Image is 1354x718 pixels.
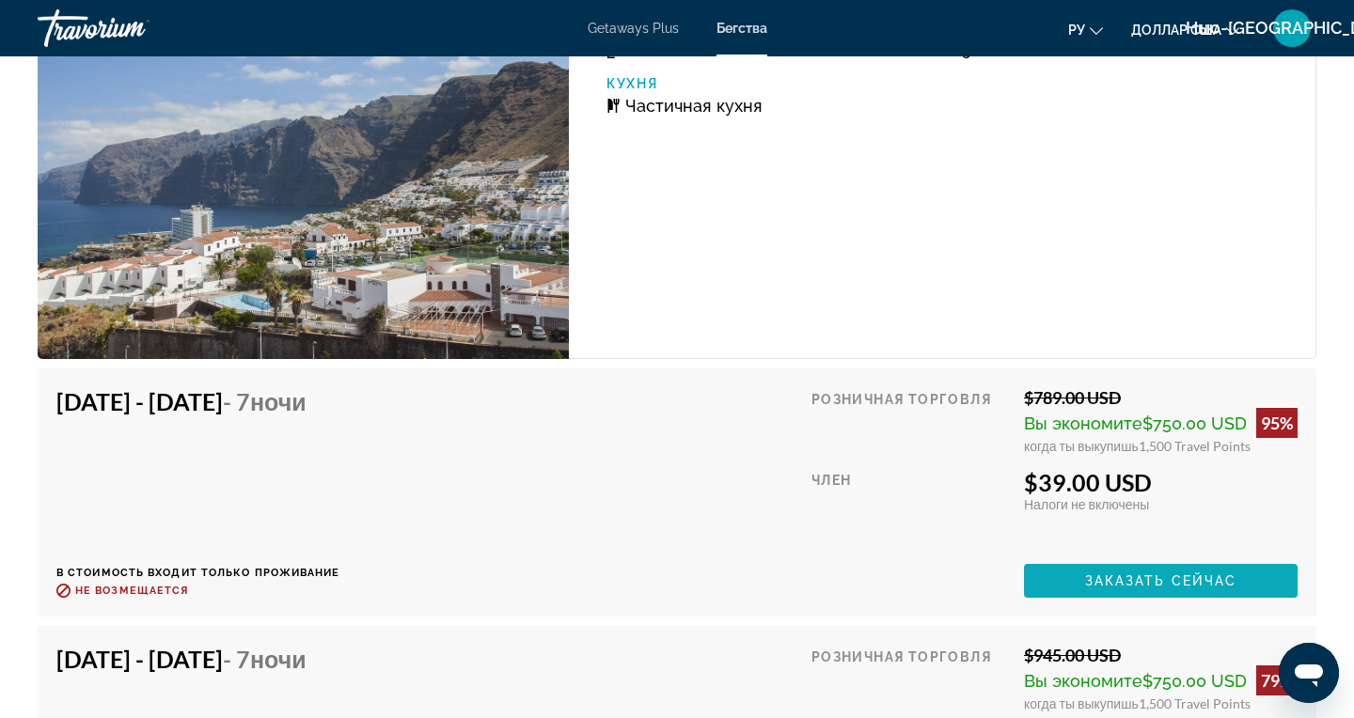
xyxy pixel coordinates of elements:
span: - 7 [223,645,307,673]
div: $789.00 USD [1024,387,1298,408]
a: Бегства [716,21,767,36]
span: $750.00 USD [1142,671,1247,691]
span: ночи [250,387,307,415]
span: 1,500 Travel Points [1139,695,1251,711]
span: Вы экономите [1024,671,1142,691]
div: $945.00 USD [1024,645,1298,665]
div: Розничная торговля [811,645,1010,711]
h4: [DATE] - [DATE] [56,645,326,673]
h4: [DATE] - [DATE] [56,387,326,415]
span: 1,500 Travel Points [1139,438,1251,454]
button: Меню пользователя [1267,8,1316,48]
a: Getaways Plus [588,21,679,36]
p: В стоимость входит только проживание [56,567,340,579]
span: - 7 [223,387,307,415]
div: Розничная торговля [811,387,1010,454]
span: ночи [250,645,307,673]
font: доллар США [1131,23,1221,38]
span: Заказать сейчас [1085,573,1237,588]
div: $39.00 USD [1024,468,1298,496]
span: Вы экономите [1024,414,1142,433]
span: $750.00 USD [1142,414,1247,433]
div: 79% [1256,665,1298,695]
button: Заказать сейчас [1024,564,1298,598]
a: Травориум [38,4,226,53]
span: когда ты выкупишь [1024,695,1139,711]
span: Не возмещается [75,585,188,597]
div: Член [811,468,1010,550]
span: Налоги не включены [1024,496,1149,512]
iframe: Кнопка запуска окна обмена сообщениями [1279,643,1339,703]
span: когда ты выкупишь [1024,438,1139,454]
button: Изменить валюту [1131,16,1239,43]
button: Изменить язык [1068,16,1103,43]
div: 95% [1256,408,1298,438]
span: Частичная кухня [625,96,763,116]
font: ру [1068,23,1085,38]
p: Кухня [606,76,942,91]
